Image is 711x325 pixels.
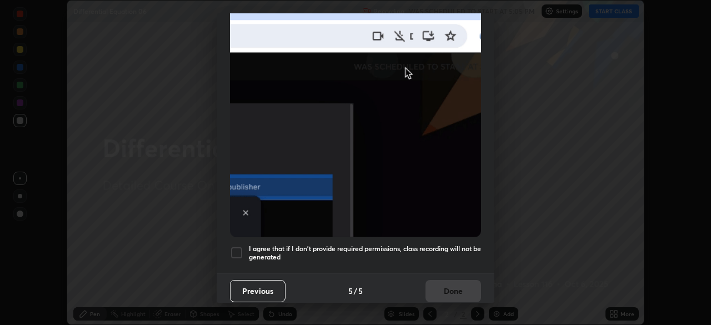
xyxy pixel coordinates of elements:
button: Previous [230,280,286,302]
h4: 5 [348,285,353,297]
h4: / [354,285,357,297]
h5: I agree that if I don't provide required permissions, class recording will not be generated [249,244,481,262]
h4: 5 [358,285,363,297]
